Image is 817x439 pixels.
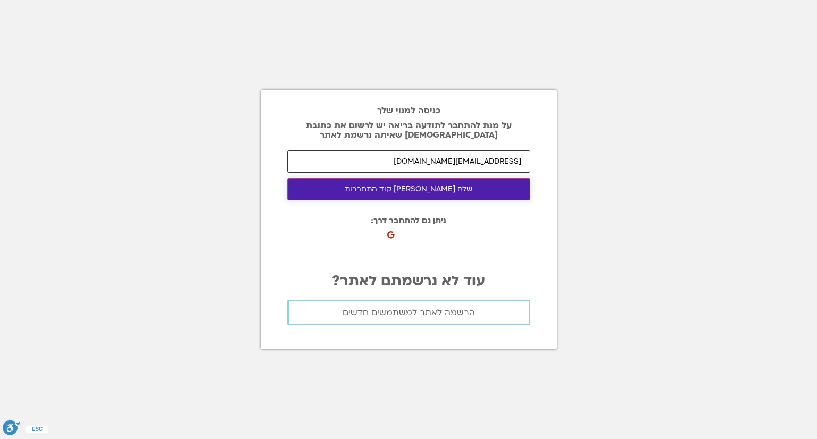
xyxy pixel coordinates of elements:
iframe: כפתור לכניסה באמצעות חשבון Google [389,219,506,243]
span: הרשמה לאתר למשתמשים חדשים [343,308,475,317]
p: על מנת להתחבר לתודעה בריאה יש לרשום את כתובת [DEMOGRAPHIC_DATA] שאיתה נרשמת לאתר [287,121,530,140]
input: האימייל איתו נרשמת לאתר [287,150,530,173]
a: הרשמה לאתר למשתמשים חדשים [287,300,530,325]
button: שלח [PERSON_NAME] קוד התחברות [287,178,530,200]
h2: כניסה למנוי שלך [287,106,530,115]
p: עוד לא נרשמתם לאתר? [287,273,530,289]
